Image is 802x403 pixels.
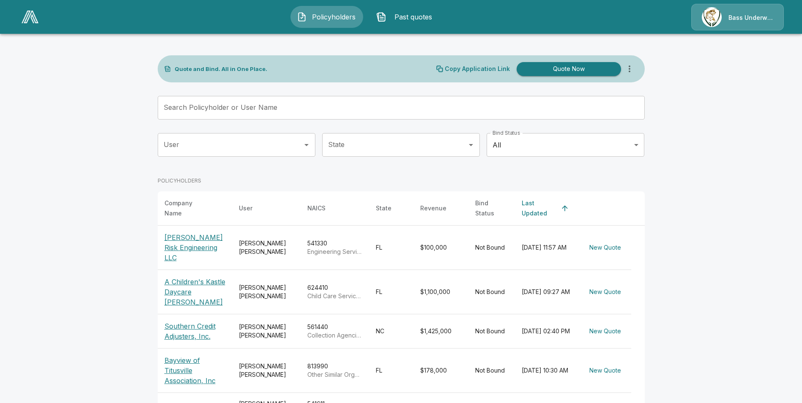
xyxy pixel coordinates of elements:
[513,62,621,76] a: Quote Now
[468,349,515,393] td: Not Bound
[586,324,624,339] button: New Quote
[390,12,436,22] span: Past quotes
[369,314,413,349] td: NC
[487,133,644,157] div: All
[586,284,624,300] button: New Quote
[239,323,294,340] div: [PERSON_NAME] [PERSON_NAME]
[164,198,210,218] div: Company Name
[175,66,267,72] p: Quote and Bind. All in One Place.
[310,12,357,22] span: Policyholders
[307,292,362,300] p: Child Care Services
[376,203,391,213] div: State
[517,62,621,76] button: Quote Now
[164,321,225,341] p: Southern Credit Adjusters, Inc.
[307,362,362,379] div: 813990
[164,277,225,307] p: A Children's Kastle Daycare [PERSON_NAME]
[369,270,413,314] td: FL
[413,270,468,314] td: $1,100,000
[465,139,477,151] button: Open
[468,314,515,349] td: Not Bound
[297,12,307,22] img: Policyholders Icon
[301,139,312,151] button: Open
[369,226,413,270] td: FL
[493,129,520,136] label: Bind Status
[413,226,468,270] td: $100,000
[307,323,362,340] div: 561440
[515,226,579,270] td: [DATE] 11:57 AM
[307,248,362,256] p: Engineering Services
[468,191,515,226] th: Bind Status
[376,12,386,22] img: Past quotes Icon
[290,6,363,28] button: Policyholders IconPolicyholders
[586,240,624,256] button: New Quote
[468,226,515,270] td: Not Bound
[239,203,252,213] div: User
[239,362,294,379] div: [PERSON_NAME] [PERSON_NAME]
[307,370,362,379] p: Other Similar Organizations (except Business, Professional, Labor, and Political Organizations)
[307,331,362,340] p: Collection Agencies
[239,239,294,256] div: [PERSON_NAME] [PERSON_NAME]
[158,177,201,185] p: POLICYHOLDERS
[413,314,468,349] td: $1,425,000
[445,66,510,72] p: Copy Application Link
[307,239,362,256] div: 541330
[515,314,579,349] td: [DATE] 02:40 PM
[369,349,413,393] td: FL
[515,349,579,393] td: [DATE] 10:30 AM
[22,11,38,23] img: AA Logo
[164,232,225,263] p: [PERSON_NAME] Risk Engineering LLC
[413,349,468,393] td: $178,000
[522,198,557,218] div: Last Updated
[307,283,362,300] div: 624410
[370,6,443,28] button: Past quotes IconPast quotes
[164,355,225,386] p: Bayview of Titusville Association, Inc
[239,283,294,300] div: [PERSON_NAME] [PERSON_NAME]
[420,203,446,213] div: Revenue
[586,363,624,378] button: New Quote
[468,270,515,314] td: Not Bound
[307,203,326,213] div: NAICS
[515,270,579,314] td: [DATE] 09:27 AM
[621,60,638,77] button: more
